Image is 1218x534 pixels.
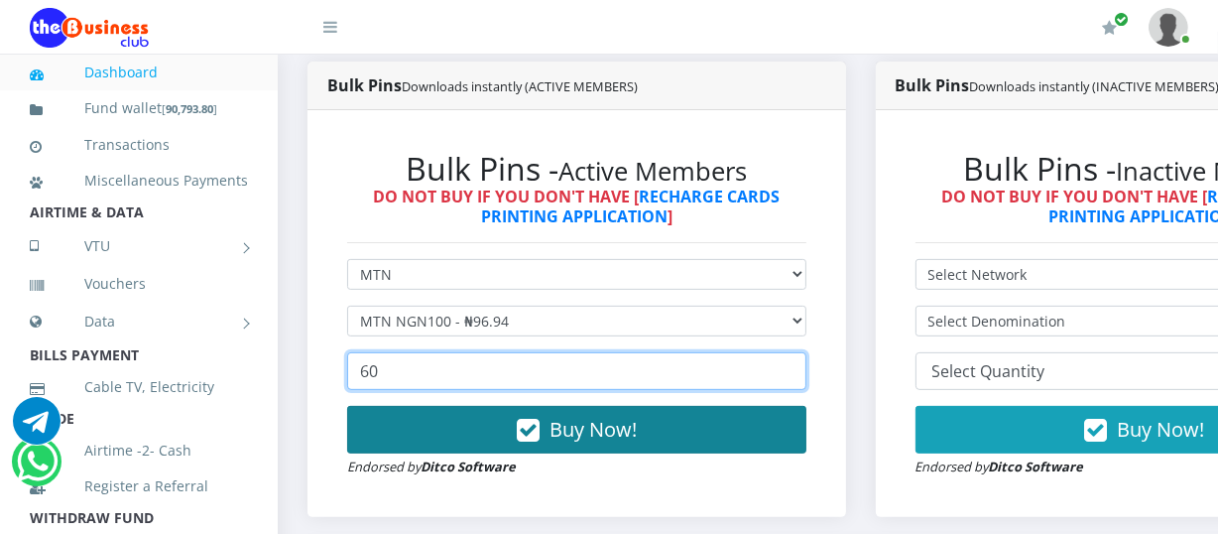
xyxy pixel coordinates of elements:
[162,101,217,116] small: [ ]
[30,261,248,307] a: Vouchers
[347,150,806,188] h2: Bulk Pins -
[558,154,747,189] small: Active Members
[1149,8,1188,47] img: User
[30,464,248,509] a: Register a Referral
[1114,12,1129,27] span: Renew/Upgrade Subscription
[30,122,248,168] a: Transactions
[1117,416,1204,443] span: Buy Now!
[17,453,58,485] a: Chat for support
[30,158,248,203] a: Miscellaneous Payments
[30,297,248,346] a: Data
[347,406,806,454] button: Buy Now!
[30,428,248,473] a: Airtime -2- Cash
[481,186,781,226] a: RECHARGE CARDS PRINTING APPLICATION
[13,412,61,445] a: Chat for support
[347,458,516,475] small: Endorsed by
[1102,20,1117,36] i: Renew/Upgrade Subscription
[347,352,806,390] input: Enter Quantity
[421,458,516,475] strong: Ditco Software
[30,50,248,95] a: Dashboard
[373,186,780,226] strong: DO NOT BUY IF YOU DON'T HAVE [ ]
[30,221,248,271] a: VTU
[549,416,637,443] span: Buy Now!
[30,85,248,132] a: Fund wallet[90,793.80]
[915,458,1084,475] small: Endorsed by
[166,101,213,116] b: 90,793.80
[327,74,638,96] strong: Bulk Pins
[989,458,1084,475] strong: Ditco Software
[402,77,638,95] small: Downloads instantly (ACTIVE MEMBERS)
[30,364,248,410] a: Cable TV, Electricity
[30,8,149,48] img: Logo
